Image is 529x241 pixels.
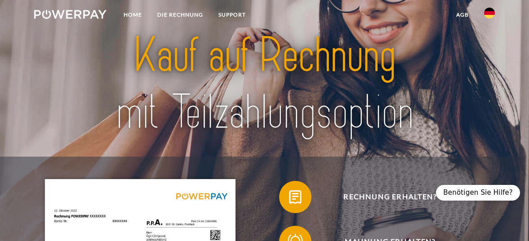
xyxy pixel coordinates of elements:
[279,181,489,213] button: Rechnung erhalten?
[80,24,449,144] img: title-powerpay_de.svg
[116,7,150,23] a: Home
[267,179,501,215] a: Rechnung erhalten?
[285,187,306,207] img: qb_bill.svg
[484,8,495,18] img: de
[211,7,253,23] a: SUPPORT
[449,7,476,23] a: agb
[291,181,489,213] span: Rechnung erhalten?
[150,7,211,23] a: DIE RECHNUNG
[34,10,107,19] img: logo-powerpay-white.svg
[436,185,520,201] div: Benötigen Sie Hilfe?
